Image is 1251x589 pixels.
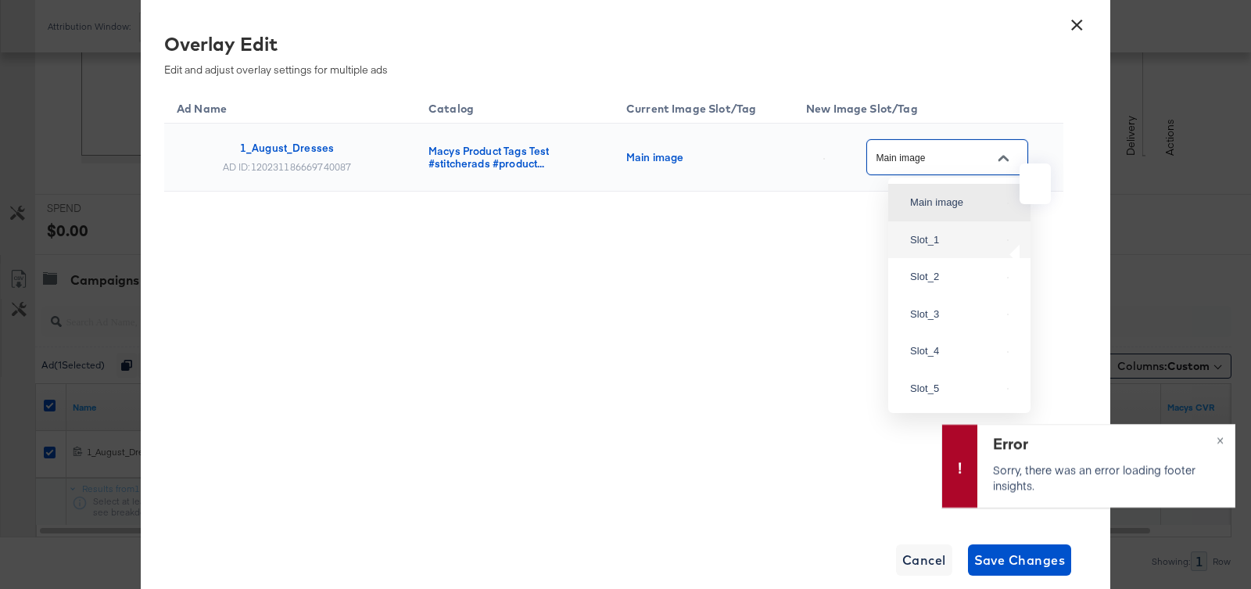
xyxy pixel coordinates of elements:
[896,544,952,576] button: Cancel
[910,343,1001,359] div: Slot_4
[1206,425,1235,453] button: ×
[1063,7,1091,35] button: ×
[240,142,334,154] div: 1_August_Dresses
[910,195,1001,210] div: Main image
[428,145,595,170] div: Macys Product Tags Test #stitcherads #product...
[164,31,1052,57] div: Overlay Edit
[993,433,1215,454] div: Error
[223,160,352,173] div: AD ID: 120231186669740087
[1217,429,1224,447] span: ×
[164,31,1052,77] div: Edit and adjust overlay settings for multiple ads
[910,381,1001,397] div: Slot_5
[974,549,1066,571] span: Save Changes
[626,151,775,163] div: Main image
[794,89,1063,124] th: New Image Slot/Tag
[902,549,946,571] span: Cancel
[991,146,1015,170] button: Close
[968,544,1072,576] button: Save Changes
[614,89,794,124] th: Current Image Slot/Tag
[910,269,1001,285] div: Slot_2
[993,462,1215,493] p: Sorry, there was an error loading footer insights.
[428,102,494,116] span: Catalog
[910,307,1001,322] div: Slot_3
[910,232,1001,248] div: Slot_1
[177,102,247,116] span: Ad Name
